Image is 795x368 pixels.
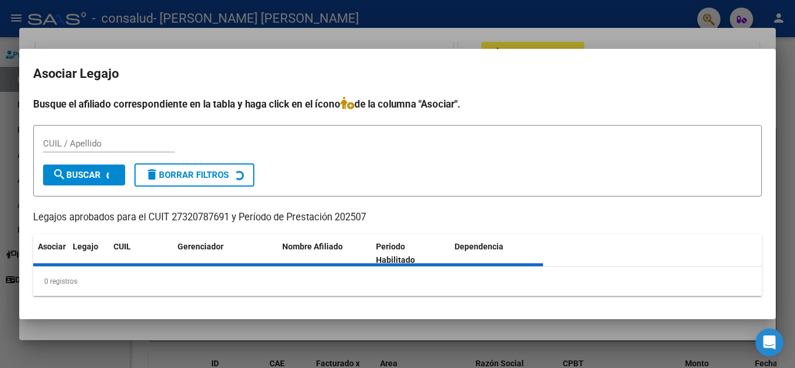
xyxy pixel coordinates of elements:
span: Dependencia [455,242,503,251]
datatable-header-cell: Legajo [68,234,109,273]
p: Legajos aprobados para el CUIT 27320787691 y Período de Prestación 202507 [33,210,762,225]
span: Nombre Afiliado [282,242,343,251]
span: Periodo Habilitado [376,242,415,265]
span: Asociar [38,242,66,251]
button: Buscar [43,165,125,185]
mat-icon: search [52,167,66,181]
div: 0 registros [33,267,762,296]
div: Open Intercom Messenger [755,328,783,356]
h4: Busque el afiliado correspondiente en la tabla y haga click en el ícono de la columna "Asociar". [33,97,762,112]
h2: Asociar Legajo [33,63,762,85]
datatable-header-cell: Dependencia [450,234,544,273]
span: CUIL [113,242,131,251]
datatable-header-cell: Gerenciador [173,234,278,273]
span: Legajo [73,242,98,251]
datatable-header-cell: Nombre Afiliado [278,234,371,273]
button: Borrar Filtros [134,163,254,187]
datatable-header-cell: Asociar [33,234,68,273]
datatable-header-cell: CUIL [109,234,173,273]
span: Borrar Filtros [145,170,229,180]
mat-icon: delete [145,167,159,181]
span: Gerenciador [178,242,223,251]
datatable-header-cell: Periodo Habilitado [371,234,450,273]
span: Buscar [52,170,101,180]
